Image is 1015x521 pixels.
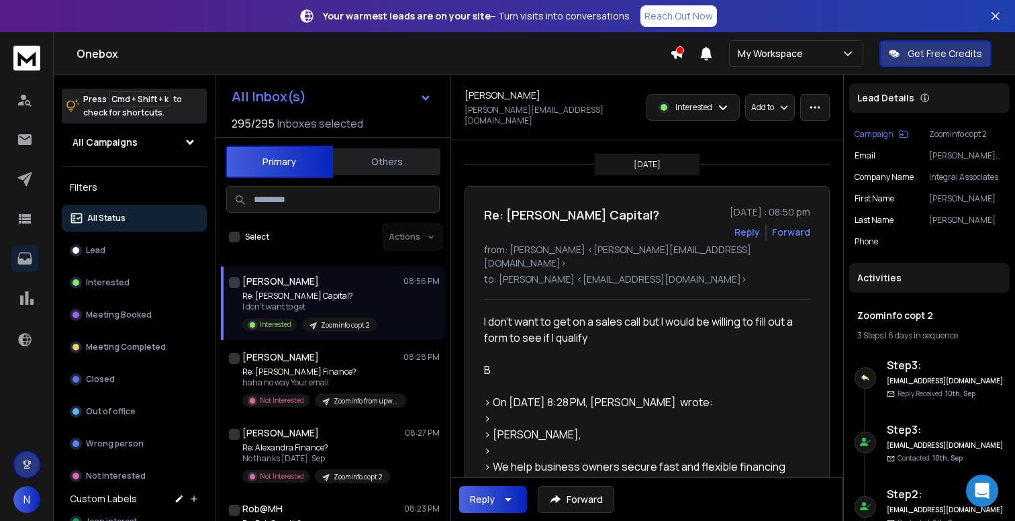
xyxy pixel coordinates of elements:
[62,366,207,393] button: Closed
[855,129,908,140] button: Campaign
[929,215,1004,226] p: [PERSON_NAME]
[898,453,963,463] p: Contacted
[232,90,306,103] h1: All Inbox(s)
[321,320,369,330] p: Zoominfo copt 2
[484,273,810,286] p: to: [PERSON_NAME] <[EMAIL_ADDRESS][DOMAIN_NAME]>
[898,389,975,399] p: Reply Received
[242,453,390,464] p: No thanks [DATE], Sep
[772,226,810,239] div: Forward
[333,147,440,177] button: Others
[62,269,207,296] button: Interested
[260,395,304,406] p: Not Interested
[857,330,1002,341] div: |
[86,438,144,449] p: Wrong person
[675,102,712,113] p: Interested
[538,486,614,513] button: Forward
[857,91,914,105] p: Lead Details
[403,276,440,287] p: 08:56 PM
[86,277,130,288] p: Interested
[929,129,1004,140] p: Zoominfo copt 2
[245,232,269,242] label: Select
[857,330,883,341] span: 3 Steps
[932,453,963,463] span: 10th, Sep
[404,504,440,514] p: 08:23 PM
[887,486,1004,502] h6: Step 2 :
[403,352,440,363] p: 08:28 PM
[644,9,713,23] p: Reach Out Now
[86,310,152,320] p: Meeting Booked
[855,129,893,140] p: Campaign
[226,146,333,178] button: Primary
[62,430,207,457] button: Wrong person
[260,471,304,481] p: Not Interested
[405,428,440,438] p: 08:27 PM
[260,320,291,330] p: Interested
[855,150,875,161] p: Email
[908,47,982,60] p: Get Free Credits
[945,389,975,398] span: 10th, Sep
[242,367,403,377] p: Re: [PERSON_NAME] Finance?
[730,205,810,219] p: [DATE] : 08:50 pm
[470,493,495,506] div: Reply
[323,9,491,22] strong: Your warmest leads are on your site
[62,463,207,489] button: Not Interested
[849,263,1010,293] div: Activities
[887,357,1004,373] h6: Step 3 :
[459,486,527,513] button: Reply
[484,243,810,270] p: from: [PERSON_NAME] <[PERSON_NAME][EMAIL_ADDRESS][DOMAIN_NAME]>
[277,115,363,132] h3: Inboxes selected
[929,193,1004,204] p: [PERSON_NAME]
[855,193,894,204] p: First Name
[634,159,661,170] p: [DATE]
[83,93,182,120] p: Press to check for shortcuts.
[62,398,207,425] button: Out of office
[334,472,382,482] p: Zoominfo copt 2
[855,172,914,183] p: Company Name
[484,205,659,224] h1: Re: [PERSON_NAME] Capital?
[887,505,1004,515] h6: [EMAIL_ADDRESS][DOMAIN_NAME]
[232,115,275,132] span: 295 / 295
[86,471,146,481] p: Not Interested
[855,215,893,226] p: Last Name
[13,486,40,513] button: N
[640,5,717,27] a: Reach Out Now
[62,237,207,264] button: Lead
[857,309,1002,322] h1: Zoominfo copt 2
[888,330,958,341] span: 6 days in sequence
[334,396,398,406] p: Zoominfo from upwork guy maybe its a scam who knows
[62,129,207,156] button: All Campaigns
[87,213,126,224] p: All Status
[855,236,878,247] p: Phone
[77,46,670,62] h1: Onebox
[72,136,138,149] h1: All Campaigns
[887,422,1004,438] h6: Step 3 :
[86,245,105,256] p: Lead
[242,301,377,312] p: I don’t want to get
[966,475,998,507] div: Open Intercom Messenger
[242,291,377,301] p: Re: [PERSON_NAME] Capital?
[242,377,403,388] p: haha no way Your email
[465,105,638,126] p: [PERSON_NAME][EMAIL_ADDRESS][DOMAIN_NAME]
[86,374,115,385] p: Closed
[465,89,540,102] h1: [PERSON_NAME]
[323,9,630,23] p: – Turn visits into conversations
[929,172,1004,183] p: Integral Associates
[70,492,137,506] h3: Custom Labels
[62,205,207,232] button: All Status
[109,91,171,107] span: Cmd + Shift + k
[242,275,319,288] h1: [PERSON_NAME]
[86,342,166,352] p: Meeting Completed
[86,406,136,417] p: Out of office
[929,150,1004,161] p: [PERSON_NAME][EMAIL_ADDRESS][DOMAIN_NAME]
[887,376,1004,386] h6: [EMAIL_ADDRESS][DOMAIN_NAME]
[62,301,207,328] button: Meeting Booked
[13,46,40,70] img: logo
[738,47,808,60] p: My Workspace
[242,502,283,516] h1: Rob@MH
[62,178,207,197] h3: Filters
[242,350,319,364] h1: [PERSON_NAME]
[242,442,390,453] p: Re: Alexandra Finance?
